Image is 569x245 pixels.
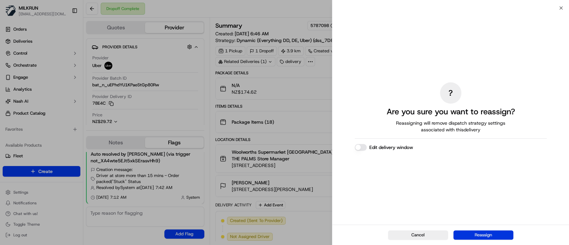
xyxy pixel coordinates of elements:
button: Reassign [453,230,513,240]
label: Edit delivery window [369,144,413,151]
div: ? [440,82,461,104]
button: Cancel [388,230,448,240]
h2: Are you sure you want to reassign? [386,106,515,117]
span: Reassigning will remove dispatch strategy settings associated with this delivery [387,120,515,133]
